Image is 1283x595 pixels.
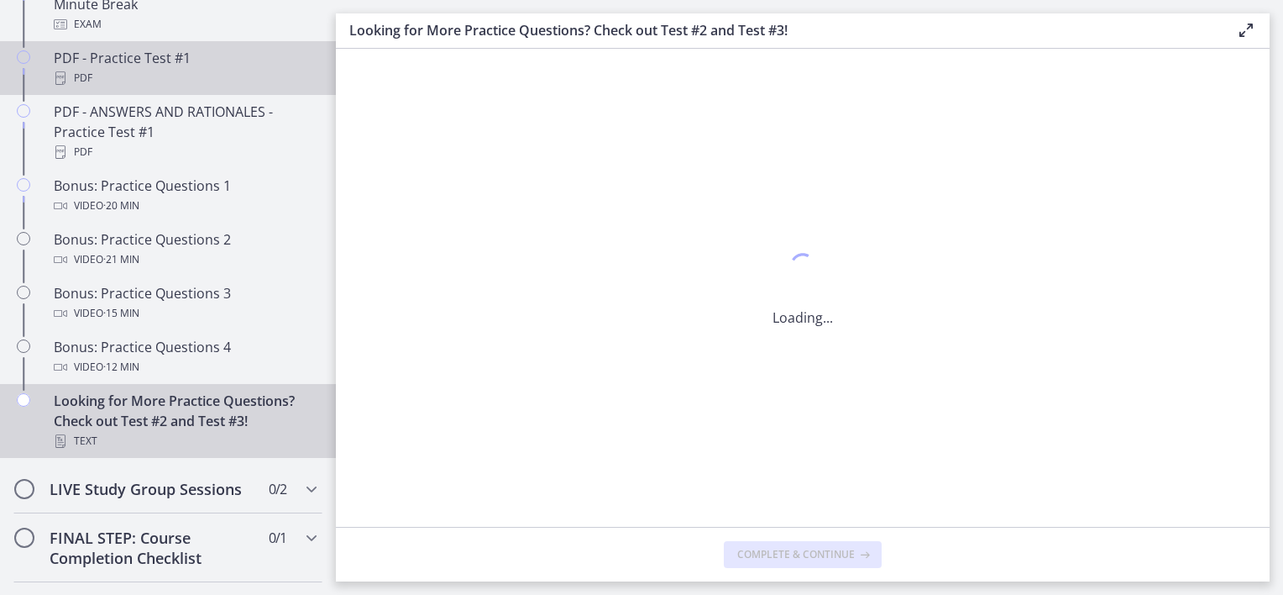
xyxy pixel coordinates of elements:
[772,249,833,287] div: 1
[54,14,316,34] div: Exam
[54,68,316,88] div: PDF
[103,303,139,324] span: · 15 min
[54,250,316,270] div: Video
[54,391,316,451] div: Looking for More Practice Questions? Check out Test #2 and Test #3!
[54,48,316,88] div: PDF - Practice Test #1
[54,102,316,162] div: PDF - ANSWERS AND RATIONALES - Practice Test #1
[103,357,139,377] span: · 12 min
[54,337,316,377] div: Bonus: Practice Questions 4
[50,528,254,568] h2: FINAL STEP: Course Completion Checklist
[54,142,316,162] div: PDF
[724,541,882,568] button: Complete & continue
[54,303,316,324] div: Video
[737,548,855,561] span: Complete & continue
[349,20,1209,40] h3: Looking for More Practice Questions? Check out Test #2 and Test #3!
[103,196,139,216] span: · 20 min
[50,479,254,499] h2: LIVE Study Group Sessions
[269,528,286,548] span: 0 / 1
[54,431,316,451] div: Text
[54,229,316,270] div: Bonus: Practice Questions 2
[772,308,833,328] p: Loading...
[269,479,286,499] span: 0 / 2
[54,283,316,324] div: Bonus: Practice Questions 3
[103,250,139,270] span: · 21 min
[54,176,316,216] div: Bonus: Practice Questions 1
[54,357,316,377] div: Video
[54,196,316,216] div: Video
